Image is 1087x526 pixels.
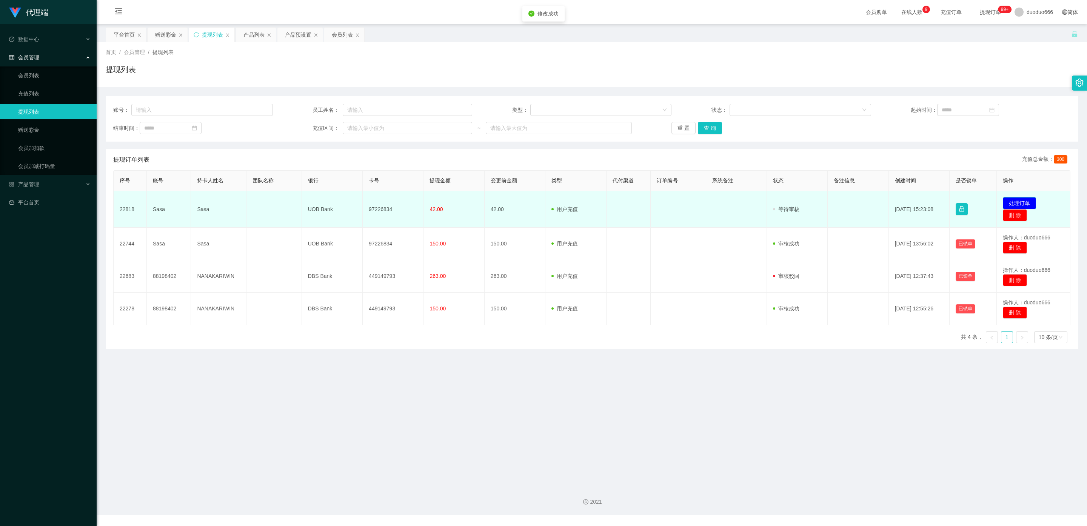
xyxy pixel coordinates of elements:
[662,108,667,113] i: 图标: down
[1003,234,1050,241] span: 操作人：duoduo666
[889,293,950,325] td: [DATE] 12:55:26
[989,107,995,113] i: 图标: calendar
[551,206,578,212] span: 用户充值
[197,177,223,184] span: 持卡人姓名
[889,260,950,293] td: [DATE] 12:37:43
[895,177,916,184] span: 创建时间
[956,239,975,248] button: 已锁单
[9,181,39,187] span: 产品管理
[314,33,318,37] i: 图标: close
[862,108,867,113] i: 图标: down
[302,191,363,228] td: UOB Bank
[712,177,733,184] span: 系统备注
[528,11,534,17] i: icon: check-circle
[773,273,799,279] span: 审核驳回
[613,177,634,184] span: 代付渠道
[194,32,199,37] i: 图标: sync
[889,191,950,228] td: [DATE] 15:23:08
[976,9,1005,15] span: 提现订单
[430,305,446,312] span: 150.00
[191,191,246,228] td: Sasa
[922,6,930,13] sup: 9
[1016,331,1028,343] li: 下一页
[147,293,191,325] td: 88198402
[369,177,379,184] span: 卡号
[937,9,965,15] span: 充值订单
[285,28,311,42] div: 产品预设置
[119,49,121,55] span: /
[1039,332,1058,343] div: 10 条/页
[302,228,363,260] td: UOB Bank
[9,9,48,15] a: 代理端
[898,9,926,15] span: 在线人数
[1054,155,1067,164] span: 300
[889,228,950,260] td: [DATE] 13:56:02
[267,33,271,37] i: 图标: close
[671,122,696,134] button: 重 置
[551,305,578,312] span: 用户充值
[9,182,14,187] i: 图标: appstore-o
[113,124,140,132] span: 结束时间：
[485,191,545,228] td: 42.00
[106,64,136,75] h1: 提现列表
[491,177,517,184] span: 变更前金额
[114,260,147,293] td: 22683
[773,305,799,312] span: 审核成功
[18,104,91,119] a: 提现列表
[583,499,588,504] i: 图标: copyright
[343,122,472,134] input: 请输入最小值为
[834,177,855,184] span: 备注信息
[18,68,91,83] a: 会员列表
[911,106,937,114] span: 起始时间：
[153,177,163,184] span: 账号
[551,241,578,247] span: 用户充值
[9,8,21,18] img: logo.9652507e.png
[26,0,48,25] h1: 代理端
[9,37,14,42] i: 图标: check-circle-o
[191,293,246,325] td: NANAKARIWIN
[1071,31,1078,37] i: 图标: unlock
[120,177,130,184] span: 序号
[103,498,1081,506] div: 2021
[313,124,343,132] span: 充值区间：
[9,195,91,210] a: 图标: dashboard平台首页
[363,228,423,260] td: 97226834
[114,293,147,325] td: 22278
[956,304,975,313] button: 已锁单
[551,177,562,184] span: 类型
[990,335,994,340] i: 图标: left
[106,49,116,55] span: 首页
[1075,79,1084,87] i: 图标: setting
[1062,9,1067,15] i: 图标: global
[925,6,928,13] p: 9
[956,272,975,281] button: 已锁单
[113,106,131,114] span: 账号：
[1022,155,1070,164] div: 充值总金额：
[657,177,678,184] span: 订单编号
[106,0,131,25] i: 图标: menu-fold
[430,273,446,279] span: 263.00
[243,28,265,42] div: 产品列表
[1003,209,1027,221] button: 删 除
[9,36,39,42] span: 数据中心
[9,54,39,60] span: 会员管理
[179,33,183,37] i: 图标: close
[113,155,149,164] span: 提现订单列表
[114,28,135,42] div: 平台首页
[1003,177,1013,184] span: 操作
[147,228,191,260] td: Sasa
[986,331,998,343] li: 上一页
[472,124,486,132] span: ~
[1001,332,1013,343] a: 1
[485,260,545,293] td: 263.00
[302,293,363,325] td: DBS Bank
[1003,307,1027,319] button: 删 除
[9,55,14,60] i: 图标: table
[485,228,545,260] td: 150.00
[191,228,246,260] td: Sasa
[773,177,784,184] span: 状态
[711,106,730,114] span: 状态：
[18,122,91,137] a: 赠送彩金
[551,273,578,279] span: 用户充值
[343,104,472,116] input: 请输入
